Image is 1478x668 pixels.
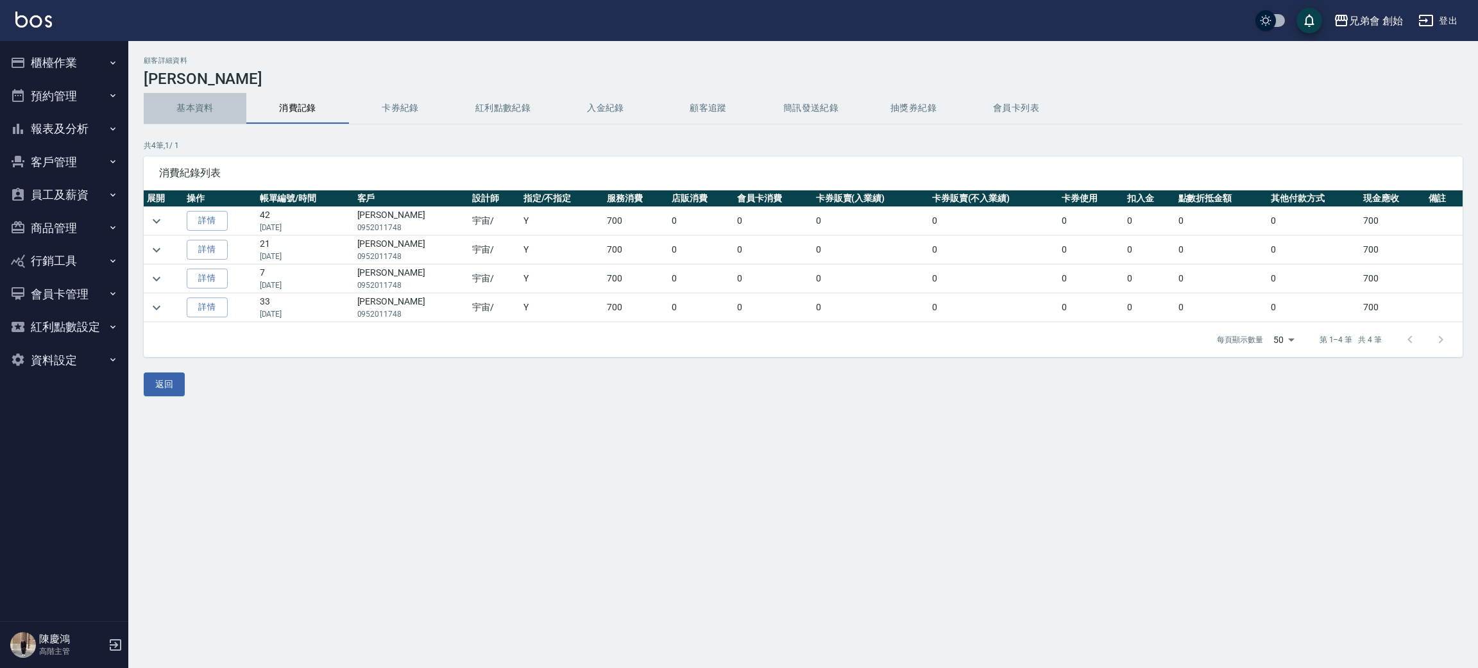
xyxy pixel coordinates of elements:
[144,190,183,207] th: 展開
[246,93,349,124] button: 消費記錄
[1360,207,1425,235] td: 700
[257,294,354,322] td: 33
[813,265,929,293] td: 0
[554,93,657,124] button: 入金紀錄
[1124,207,1175,235] td: 0
[1175,190,1268,207] th: 點數折抵金額
[1268,190,1360,207] th: 其他付款方式
[734,207,813,235] td: 0
[357,251,466,262] p: 0952011748
[520,207,604,235] td: Y
[354,207,469,235] td: [PERSON_NAME]
[668,190,733,207] th: 店販消費
[734,190,813,207] th: 會員卡消費
[1360,190,1425,207] th: 現金應收
[668,207,733,235] td: 0
[734,265,813,293] td: 0
[144,372,185,396] button: 返回
[260,280,351,291] p: [DATE]
[1124,236,1175,264] td: 0
[187,240,228,260] a: 詳情
[452,93,554,124] button: 紅利點數紀錄
[1268,207,1360,235] td: 0
[604,190,668,207] th: 服務消費
[144,70,1463,88] h3: [PERSON_NAME]
[929,236,1059,264] td: 0
[760,93,862,124] button: 簡訊發送紀錄
[520,294,604,322] td: Y
[1268,294,1360,322] td: 0
[15,12,52,28] img: Logo
[257,207,354,235] td: 42
[147,269,166,288] button: expand row
[187,269,228,288] a: 詳情
[1058,294,1123,322] td: 0
[257,265,354,293] td: 7
[354,294,469,322] td: [PERSON_NAME]
[929,190,1059,207] th: 卡券販賣(不入業績)
[1124,265,1175,293] td: 0
[668,294,733,322] td: 0
[5,112,123,146] button: 報表及分析
[1360,236,1425,264] td: 700
[187,211,228,231] a: 詳情
[5,244,123,278] button: 行銷工具
[159,167,1447,180] span: 消費紀錄列表
[144,140,1463,151] p: 共 4 筆, 1 / 1
[5,46,123,79] button: 櫃檯作業
[469,265,520,293] td: 宇宙 /
[257,236,354,264] td: 21
[813,207,929,235] td: 0
[5,178,123,212] button: 員工及薪資
[1268,322,1299,357] div: 50
[1124,294,1175,322] td: 0
[813,236,929,264] td: 0
[604,236,668,264] td: 700
[1058,190,1123,207] th: 卡券使用
[929,294,1059,322] td: 0
[469,207,520,235] td: 宇宙 /
[354,265,469,293] td: [PERSON_NAME]
[260,308,351,320] p: [DATE]
[813,294,929,322] td: 0
[1175,236,1268,264] td: 0
[10,632,36,658] img: Person
[260,251,351,262] p: [DATE]
[5,310,123,344] button: 紅利點數設定
[1058,265,1123,293] td: 0
[734,294,813,322] td: 0
[469,190,520,207] th: 設計師
[1124,190,1175,207] th: 扣入金
[1360,294,1425,322] td: 700
[604,265,668,293] td: 700
[1058,207,1123,235] td: 0
[813,190,929,207] th: 卡券販賣(入業績)
[257,190,354,207] th: 帳單編號/時間
[187,297,228,317] a: 詳情
[5,79,123,113] button: 預約管理
[357,222,466,233] p: 0952011748
[1296,8,1322,33] button: save
[668,236,733,264] td: 0
[39,646,105,657] p: 高階主管
[39,633,105,646] h5: 陳慶鴻
[144,93,246,124] button: 基本資料
[1320,334,1382,346] p: 第 1–4 筆 共 4 筆
[183,190,257,207] th: 操作
[1175,265,1268,293] td: 0
[520,265,604,293] td: Y
[147,212,166,231] button: expand row
[5,212,123,245] button: 商品管理
[520,236,604,264] td: Y
[862,93,965,124] button: 抽獎券紀錄
[604,294,668,322] td: 700
[965,93,1067,124] button: 會員卡列表
[734,236,813,264] td: 0
[357,308,466,320] p: 0952011748
[469,294,520,322] td: 宇宙 /
[1349,13,1403,29] div: 兄弟會 創始
[147,240,166,260] button: expand row
[1329,8,1408,34] button: 兄弟會 創始
[929,207,1059,235] td: 0
[147,298,166,317] button: expand row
